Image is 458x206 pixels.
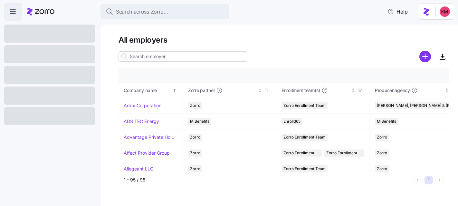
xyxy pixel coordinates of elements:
[351,88,356,93] div: Not sorted
[387,8,408,15] span: Help
[119,83,183,98] th: Company nameSorted ascending
[425,176,433,184] button: 1
[435,176,444,184] button: Next page
[124,87,171,94] div: Company name
[377,149,387,157] span: Zorro
[124,177,411,183] div: 1 - 95 / 95
[283,149,320,157] span: Zorro Enrollment Team
[124,150,170,156] a: Affect Provider Group
[116,8,168,16] span: Search across Zorro...
[190,134,200,141] span: Zorro
[444,88,449,93] div: Not sorted
[377,165,387,172] span: Zorro
[283,134,326,141] span: Zorro Enrollment Team
[326,149,363,157] span: Zorro Enrollment Experts
[419,51,431,62] svg: add icon
[276,83,370,98] th: Enrollment team(s)Not sorted
[382,5,413,18] button: Help
[183,83,276,98] th: Zorro partnerNot sorted
[283,165,326,172] span: Zorro Enrollment Team
[124,102,161,109] a: Addx Corporation
[377,118,396,125] span: MiBenefits
[190,118,209,125] span: MiBenefits
[188,87,215,94] span: Zorro partner
[124,166,153,172] a: Allegeant LLC
[119,51,247,62] input: Search employer
[283,118,301,125] span: Enroll365
[440,6,450,17] img: 8fbd33f679504da1795a6676107ffb9e
[414,176,422,184] button: Previous page
[258,88,262,93] div: Not sorted
[124,118,159,125] a: ADS TEC Energy
[190,165,200,172] span: Zorro
[375,87,410,94] span: Producer agency
[283,102,326,109] span: Zorro Enrollment Team
[100,4,229,19] button: Search across Zorro...
[190,149,200,157] span: Zorro
[119,35,449,45] h1: All employers
[377,134,387,141] span: Zorro
[190,102,200,109] span: Zorro
[281,87,320,94] span: Enrollment team(s)
[124,134,177,140] a: Advantage Private Home Care
[172,88,177,93] div: Sorted ascending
